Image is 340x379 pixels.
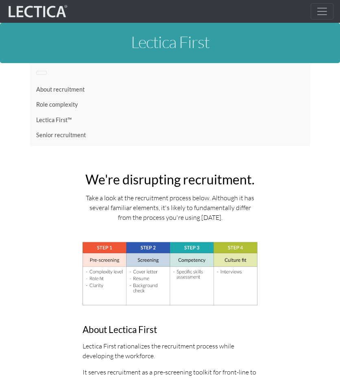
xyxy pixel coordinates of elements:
[83,242,257,305] img: example of a recruitment process
[36,112,304,128] a: Lectica First™
[83,172,257,186] h2: We're disrupting recruitment.
[311,3,333,20] button: Toggle navigation
[83,325,257,335] h3: About Lectica First
[36,97,304,112] a: Role complexity
[36,127,304,143] a: Senior recruitment
[7,4,68,19] img: lecticalive
[83,341,257,361] p: Lectica First rationalizes the recruitment process while developing the workforce.
[36,82,304,97] a: About recruitment
[36,71,47,75] button: Toggle navigation
[30,33,310,51] h1: Lectica First
[83,193,257,222] div: Take a look at the recruitment process below. Although it has several familiar elements, it's lik...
